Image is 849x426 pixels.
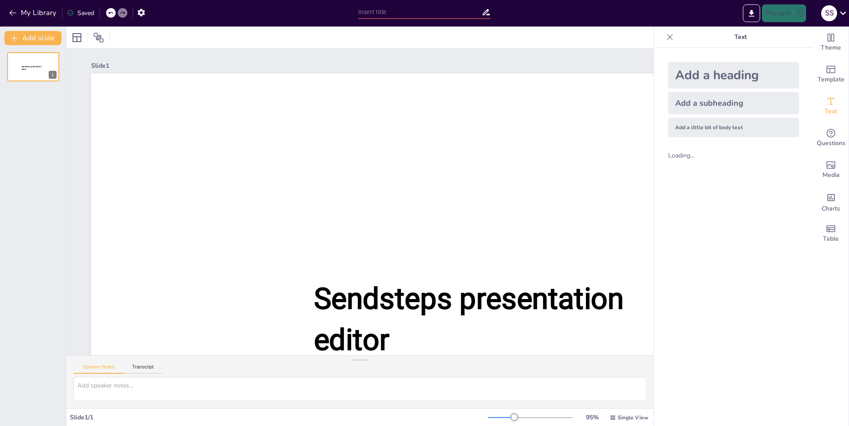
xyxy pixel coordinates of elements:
[823,234,839,244] span: Table
[813,154,849,186] div: Add images, graphics, shapes or video
[358,6,482,19] input: Insert title
[813,186,849,218] div: Add charts and graphs
[668,92,799,114] div: Add a subheading
[4,31,61,45] button: Add slide
[668,151,709,160] div: Loading...
[314,281,624,357] span: Sendsteps presentation editor
[73,364,123,374] button: Speaker Notes
[67,9,94,17] div: Saved
[743,4,760,22] button: Export to PowerPoint
[821,4,837,22] button: s s
[813,27,849,58] div: Change the overall theme
[817,138,845,148] span: Questions
[813,218,849,249] div: Add a table
[581,413,603,422] div: 95 %
[91,61,802,70] div: Slide 1
[7,52,59,81] div: 1
[762,4,806,22] button: Present
[822,170,840,180] span: Media
[618,414,648,421] span: Single View
[677,27,804,48] p: Text
[822,204,840,214] span: Charts
[821,43,841,53] span: Theme
[93,32,104,43] span: Position
[668,118,799,137] div: Add a little bit of body text
[818,75,845,84] span: Template
[70,413,488,422] div: Slide 1 / 1
[825,107,837,116] span: Text
[7,6,60,20] button: My Library
[123,364,163,374] button: Transcript
[813,90,849,122] div: Add text boxes
[70,31,84,45] div: Layout
[813,58,849,90] div: Add ready made slides
[49,71,57,79] div: 1
[821,5,837,21] div: s s
[668,62,799,88] div: Add a heading
[22,65,42,70] span: Sendsteps presentation editor
[813,122,849,154] div: Get real-time input from your audience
